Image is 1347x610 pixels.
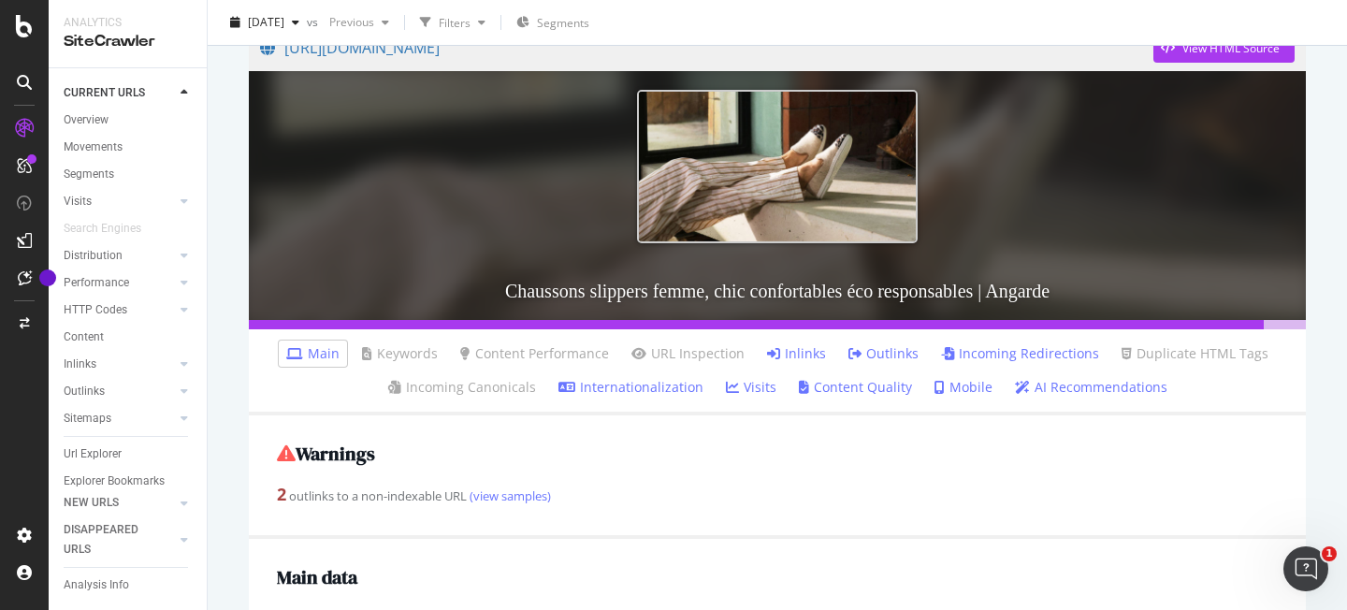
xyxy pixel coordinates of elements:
[64,382,105,401] div: Outlinks
[64,273,175,293] a: Performance
[64,355,175,374] a: Inlinks
[260,24,1153,71] a: [URL][DOMAIN_NAME]
[277,567,1278,588] h2: Main data
[848,344,919,363] a: Outlinks
[388,378,536,397] a: Incoming Canonicals
[39,269,56,286] div: Tooltip anchor
[631,344,745,363] a: URL Inspection
[64,246,123,266] div: Distribution
[64,520,175,559] a: DISAPPEARED URLS
[1283,546,1328,591] iframe: Intercom live chat
[64,355,96,374] div: Inlinks
[64,246,175,266] a: Distribution
[248,14,284,30] span: 2025 Aug. 26th
[322,14,374,30] span: Previous
[64,31,192,52] div: SiteCrawler
[277,483,1278,507] div: outlinks to a non-indexable URL
[726,378,776,397] a: Visits
[286,344,340,363] a: Main
[509,7,597,37] button: Segments
[64,409,175,428] a: Sitemaps
[64,493,175,513] a: NEW URLS
[64,444,122,464] div: Url Explorer
[223,7,307,37] button: [DATE]
[64,409,111,428] div: Sitemaps
[64,382,175,401] a: Outlinks
[64,300,175,320] a: HTTP Codes
[64,83,175,103] a: CURRENT URLS
[277,483,286,505] strong: 2
[1122,344,1268,363] a: Duplicate HTML Tags
[277,443,1278,464] h2: Warnings
[64,110,194,130] a: Overview
[64,15,192,31] div: Analytics
[64,493,119,513] div: NEW URLS
[64,327,194,347] a: Content
[941,344,1099,363] a: Incoming Redirections
[64,138,123,157] div: Movements
[64,575,194,595] a: Analysis Info
[64,327,104,347] div: Content
[799,378,912,397] a: Content Quality
[64,472,165,491] div: Explorer Bookmarks
[64,300,127,320] div: HTTP Codes
[1153,33,1295,63] button: View HTML Source
[64,165,114,184] div: Segments
[64,575,129,595] div: Analysis Info
[413,7,493,37] button: Filters
[64,219,160,239] a: Search Engines
[1015,378,1167,397] a: AI Recommendations
[362,344,438,363] a: Keywords
[439,14,471,30] div: Filters
[64,192,175,211] a: Visits
[64,520,158,559] div: DISAPPEARED URLS
[460,344,609,363] a: Content Performance
[1182,40,1280,56] div: View HTML Source
[537,15,589,31] span: Segments
[249,262,1306,320] h3: Chaussons slippers femme, chic confortables éco responsables | Angarde
[64,444,194,464] a: Url Explorer
[64,192,92,211] div: Visits
[64,165,194,184] a: Segments
[467,487,551,504] a: (view samples)
[64,83,145,103] div: CURRENT URLS
[307,14,322,30] span: vs
[64,273,129,293] div: Performance
[637,90,918,243] img: Chaussons slippers femme, chic confortables éco responsables | Angarde
[767,344,826,363] a: Inlinks
[64,219,141,239] div: Search Engines
[322,7,397,37] button: Previous
[64,138,194,157] a: Movements
[64,472,194,491] a: Explorer Bookmarks
[934,378,992,397] a: Mobile
[1322,546,1337,561] span: 1
[558,378,703,397] a: Internationalization
[64,110,109,130] div: Overview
